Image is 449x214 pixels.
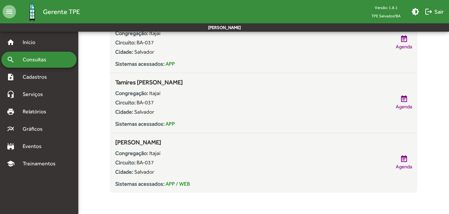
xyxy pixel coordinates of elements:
span: Agenda [396,163,412,171]
span: Itajaí [149,150,161,156]
mat-icon: home [7,38,15,46]
mat-icon: stadium [7,142,15,150]
mat-icon: headset_mic [7,90,15,98]
mat-icon: search [7,56,15,64]
strong: Circuito: [115,99,136,106]
strong: Cidade: [115,169,133,175]
div: Versão: 1.8.1 [366,3,406,12]
strong: Congregação: [115,90,148,96]
mat-icon: menu [3,5,16,18]
strong: Congregação: [115,30,148,36]
span: Gerente TPE [43,6,80,17]
span: Salvador [134,169,154,175]
mat-icon: logout [425,8,433,16]
mat-icon: school [7,160,15,168]
span: APP [166,121,175,127]
mat-icon: event_note [400,155,408,163]
strong: Cidade: [115,49,133,55]
mat-icon: note_add [7,73,15,81]
span: APP [166,61,175,67]
img: Logo [21,1,43,23]
span: Salvador [134,49,154,55]
strong: Circuito: [115,39,136,46]
span: Consultas [19,56,55,64]
span: Treinamentos [19,160,64,168]
span: Tamires [PERSON_NAME] [115,79,183,86]
span: Início [19,38,45,46]
span: Sair [425,6,444,18]
span: BA-037 [137,39,154,46]
span: [PERSON_NAME] [115,139,161,146]
span: Agenda [396,103,412,111]
span: Gráficos [19,125,52,133]
span: Itajaí [149,30,161,36]
strong: Sistemas acessados: [115,121,165,127]
mat-icon: multiline_chart [7,125,15,133]
span: Eventos [19,142,51,150]
span: APP / WEB [166,181,190,187]
span: Salvador [134,109,154,115]
strong: Circuito: [115,159,136,166]
span: Agenda [396,43,412,51]
mat-icon: print [7,108,15,116]
strong: Congregação: [115,150,148,156]
span: Itajaí [149,90,161,96]
span: Relatórios [19,108,55,116]
span: Serviços [19,90,52,98]
mat-icon: brightness_medium [411,8,419,16]
mat-icon: event_note [400,35,408,43]
span: BA-037 [137,99,154,106]
span: Cadastros [19,73,56,81]
strong: Sistemas acessados: [115,61,165,67]
strong: Sistemas acessados: [115,181,165,187]
strong: Cidade: [115,109,133,115]
button: Sair [422,6,446,18]
a: Gerente TPE [16,1,80,23]
mat-icon: event_note [400,95,408,103]
span: BA-037 [137,159,154,166]
span: TPE Salvador/BA [366,12,406,20]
